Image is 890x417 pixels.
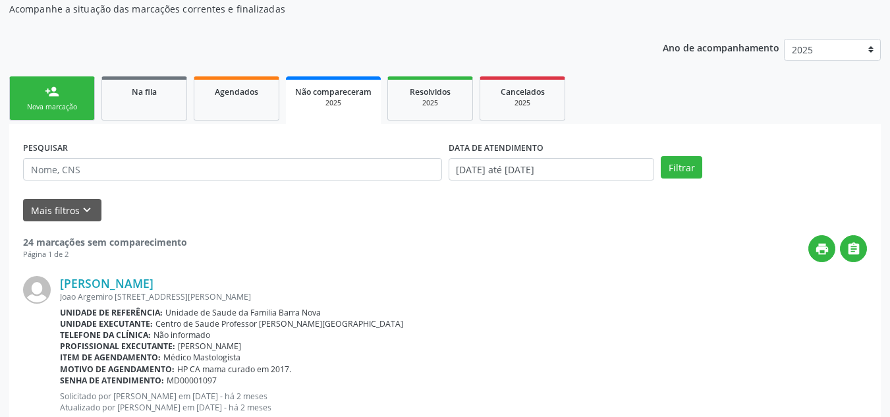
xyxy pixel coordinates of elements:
b: Telefone da clínica: [60,329,151,341]
span: Resolvidos [410,86,451,97]
span: Médico Mastologista [163,352,240,363]
p: Ano de acompanhamento [663,39,779,55]
p: Acompanhe a situação das marcações correntes e finalizadas [9,2,619,16]
button: Filtrar [661,156,702,179]
input: Selecione um intervalo [449,158,655,181]
span: Centro de Saude Professor [PERSON_NAME][GEOGRAPHIC_DATA] [155,318,403,329]
span: Não compareceram [295,86,372,97]
i: keyboard_arrow_down [80,203,94,217]
div: Nova marcação [19,102,85,112]
label: PESQUISAR [23,138,68,158]
label: DATA DE ATENDIMENTO [449,138,543,158]
a: [PERSON_NAME] [60,276,153,291]
div: 2025 [295,98,372,108]
b: Profissional executante: [60,341,175,352]
img: img [23,276,51,304]
span: MD00001097 [167,375,217,386]
div: person_add [45,84,59,99]
div: 2025 [489,98,555,108]
p: Solicitado por [PERSON_NAME] em [DATE] - há 2 meses Atualizado por [PERSON_NAME] em [DATE] - há 2... [60,391,867,413]
div: 2025 [397,98,463,108]
span: Não informado [153,329,210,341]
b: Motivo de agendamento: [60,364,175,375]
i:  [847,242,861,256]
div: Página 1 de 2 [23,249,187,260]
span: Cancelados [501,86,545,97]
b: Unidade de referência: [60,307,163,318]
span: Na fila [132,86,157,97]
b: Item de agendamento: [60,352,161,363]
button:  [840,235,867,262]
span: Agendados [215,86,258,97]
div: Joao Argemiro [STREET_ADDRESS][PERSON_NAME] [60,291,867,302]
button: Mais filtroskeyboard_arrow_down [23,199,101,222]
span: HP CA mama curado em 2017. [177,364,291,375]
i: print [815,242,829,256]
strong: 24 marcações sem comparecimento [23,236,187,248]
input: Nome, CNS [23,158,442,181]
span: Unidade de Saude da Familia Barra Nova [165,307,321,318]
span: [PERSON_NAME] [178,341,241,352]
button: print [808,235,835,262]
b: Senha de atendimento: [60,375,164,386]
b: Unidade executante: [60,318,153,329]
